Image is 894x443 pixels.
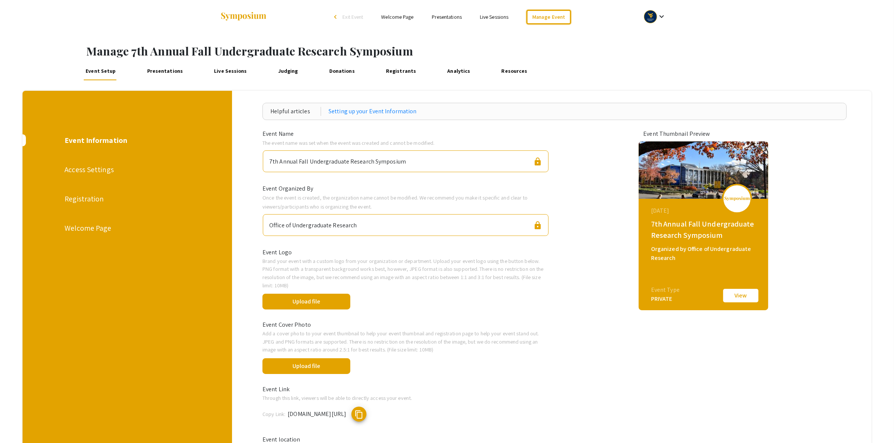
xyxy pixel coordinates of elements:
button: Upload file [262,294,350,309]
button: Upload file [262,358,350,374]
a: Donations [327,62,357,80]
div: Welcome Page [65,222,189,234]
div: [DATE] [651,206,758,215]
span: done [357,357,375,375]
a: Live Sessions [480,14,508,20]
a: Live Sessions [212,62,249,80]
a: Setting up your Event Information [329,107,416,116]
span: done [357,292,375,310]
div: Registration [65,193,189,204]
div: arrow_back_ios [334,15,339,19]
a: Event Setup [83,62,118,80]
div: 7th Annual Fall Undergraduate Research Symposium [269,154,406,166]
p: Brand your event with a custom logo from your organization or department. Upload your event logo ... [262,257,549,289]
div: 7th Annual Fall Undergraduate Research Symposium [651,218,758,241]
div: Event Type [651,285,680,294]
a: Judging [276,62,300,80]
a: Presentations [432,14,462,20]
div: Event Organized By [257,184,555,193]
button: copy submission link button [351,407,366,422]
img: logo_v2.png [724,196,750,201]
div: Event Link [257,385,555,394]
span: Once the event is created, the organization name cannot be modified. We recommend you make it spe... [262,194,528,210]
div: Helpful articles [270,107,321,116]
a: Welcome Page [381,14,413,20]
div: Office of Undergraduate Research [269,218,357,230]
div: Organized by Office of Undergraduate Research [651,245,758,263]
a: Registrants [384,62,418,80]
div: PRIVATE [651,294,680,303]
a: Resources [499,62,530,80]
div: Event Information [65,135,189,146]
h1: Manage 7th Annual Fall Undergraduate Research Symposium [86,44,894,58]
div: Event Logo [257,248,555,257]
img: 7th-annual-fall-undergraduate-research-symposium_eventCoverPhoto_7fa1b8__thumb.jpg [639,141,768,199]
div: Event Thumbnail Preview [643,129,763,138]
span: Exit Event [342,14,363,20]
span: Copied! [373,410,393,418]
a: Presentations [145,62,185,80]
button: View [722,288,760,303]
span: content_copy [354,410,363,419]
p: Add a cover photo to your event thumbnail to help your event thumbnail and registration page to h... [262,329,549,354]
mat-icon: Expand account dropdown [657,12,666,21]
span: [DOMAIN_NAME][URL] [288,410,346,418]
div: Event Name [257,129,555,138]
a: Analytics [445,62,473,80]
div: Access Settings [65,164,189,175]
span: The event name was set when the event was created and cannot be modified. [262,139,434,146]
div: Event Cover Photo [257,320,555,329]
span: Copy Link: [262,410,285,417]
img: Symposium by ForagerOne [220,12,267,22]
span: lock [533,157,542,166]
button: Expand account dropdown [636,8,674,25]
span: lock [533,221,542,230]
p: Through this link, viewers will be able to directly access your event. [262,394,549,402]
a: Manage Event [526,10,571,24]
iframe: Chat [6,409,32,437]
